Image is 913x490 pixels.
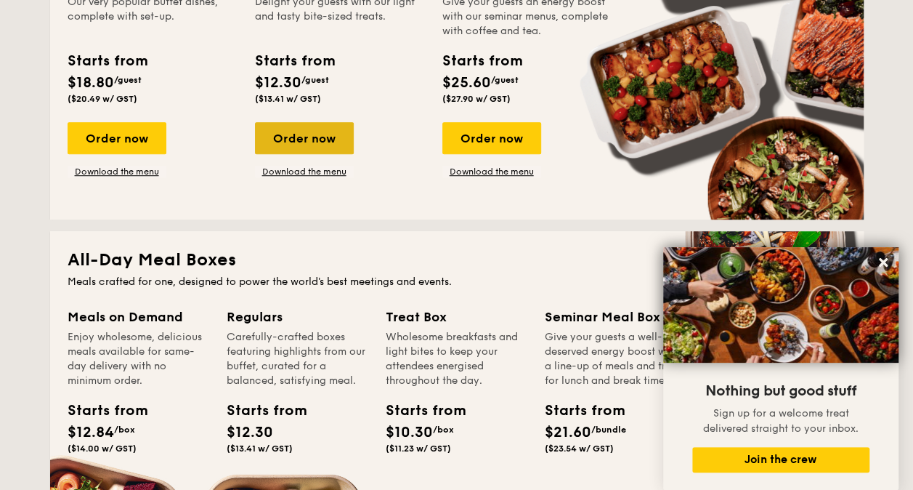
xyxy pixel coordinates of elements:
[442,74,491,92] span: $25.60
[545,330,686,388] div: Give your guests a well-deserved energy boost with a line-up of meals and treats for lunch and br...
[591,425,626,435] span: /bundle
[68,307,209,327] div: Meals on Demand
[114,75,142,85] span: /guest
[386,400,451,422] div: Starts from
[663,247,898,363] img: DSC07876-Edit02-Large.jpeg
[545,443,614,454] span: ($23.54 w/ GST)
[68,424,114,441] span: $12.84
[255,94,321,104] span: ($13.41 w/ GST)
[301,75,329,85] span: /guest
[491,75,519,85] span: /guest
[68,275,846,289] div: Meals crafted for one, designed to power the world's best meetings and events.
[68,166,166,177] a: Download the menu
[68,249,846,272] h2: All-Day Meal Boxes
[442,122,541,154] div: Order now
[442,50,522,72] div: Starts from
[68,74,114,92] span: $18.80
[68,330,209,388] div: Enjoy wholesome, delicious meals available for same-day delivery with no minimum order.
[442,166,541,177] a: Download the menu
[545,307,686,327] div: Seminar Meal Box
[227,400,292,422] div: Starts from
[68,122,166,154] div: Order now
[255,50,334,72] div: Starts from
[386,307,527,327] div: Treat Box
[227,307,368,327] div: Regulars
[255,166,354,177] a: Download the menu
[114,425,135,435] span: /box
[386,443,451,454] span: ($11.23 w/ GST)
[692,447,869,473] button: Join the crew
[545,424,591,441] span: $21.60
[68,443,137,454] span: ($14.00 w/ GST)
[442,94,511,104] span: ($27.90 w/ GST)
[227,443,293,454] span: ($13.41 w/ GST)
[68,400,133,422] div: Starts from
[255,122,354,154] div: Order now
[227,424,273,441] span: $12.30
[705,382,856,400] span: Nothing but good stuff
[703,407,859,435] span: Sign up for a welcome treat delivered straight to your inbox.
[68,50,147,72] div: Starts from
[872,251,895,274] button: Close
[545,400,610,422] div: Starts from
[255,74,301,92] span: $12.30
[433,425,454,435] span: /box
[68,94,137,104] span: ($20.49 w/ GST)
[386,424,433,441] span: $10.30
[386,330,527,388] div: Wholesome breakfasts and light bites to keep your attendees energised throughout the day.
[227,330,368,388] div: Carefully-crafted boxes featuring highlights from our buffet, curated for a balanced, satisfying ...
